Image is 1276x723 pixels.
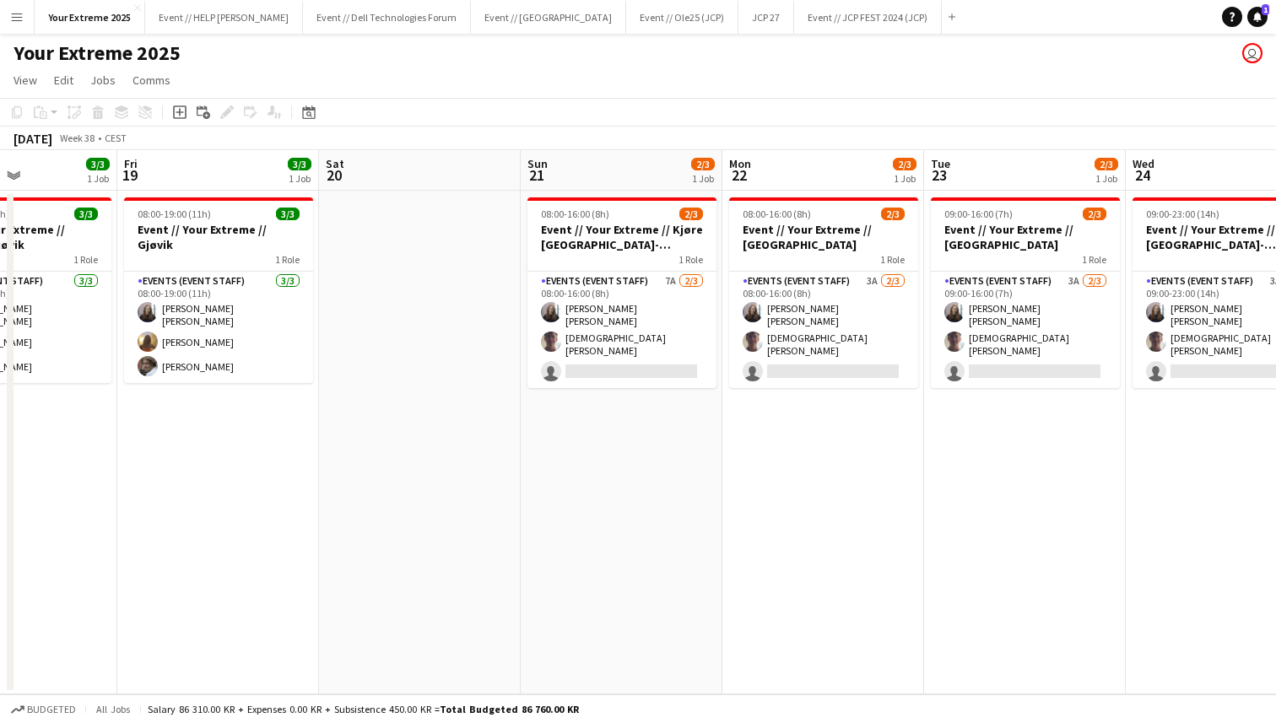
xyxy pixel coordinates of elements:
[880,253,905,266] span: 1 Role
[148,703,579,715] div: Salary 86 310.00 KR + Expenses 0.00 KR + Subsistence 450.00 KR =
[1146,208,1219,220] span: 09:00-23:00 (14h)
[679,253,703,266] span: 1 Role
[145,1,303,34] button: Event // HELP [PERSON_NAME]
[1247,7,1268,27] a: 1
[303,1,471,34] button: Event // Dell Technologies Forum
[276,208,300,220] span: 3/3
[931,156,950,171] span: Tue
[132,73,170,88] span: Comms
[527,197,716,388] app-job-card: 08:00-16:00 (8h)2/3Event // Your Extreme // Kjøre [GEOGRAPHIC_DATA]-[GEOGRAPHIC_DATA]1 RoleEvents...
[74,208,98,220] span: 3/3
[47,69,80,91] a: Edit
[27,704,76,715] span: Budgeted
[738,1,794,34] button: JCP 27
[1130,165,1154,185] span: 24
[84,69,122,91] a: Jobs
[54,73,73,88] span: Edit
[73,253,98,266] span: 1 Role
[881,208,905,220] span: 2/3
[8,700,78,719] button: Budgeted
[87,172,109,185] div: 1 Job
[729,197,918,388] app-job-card: 08:00-16:00 (8h)2/3Event // Your Extreme // [GEOGRAPHIC_DATA]1 RoleEvents (Event Staff)3A2/308:00...
[1095,158,1118,170] span: 2/3
[944,208,1013,220] span: 09:00-16:00 (7h)
[679,208,703,220] span: 2/3
[105,132,127,144] div: CEST
[928,165,950,185] span: 23
[93,703,133,715] span: All jobs
[931,222,1120,252] h3: Event // Your Extreme // [GEOGRAPHIC_DATA]
[743,208,811,220] span: 08:00-16:00 (8h)
[692,172,714,185] div: 1 Job
[1083,208,1106,220] span: 2/3
[288,158,311,170] span: 3/3
[326,156,344,171] span: Sat
[124,222,313,252] h3: Event // Your Extreme // Gjøvik
[729,156,751,171] span: Mon
[126,69,177,91] a: Comms
[931,197,1120,388] app-job-card: 09:00-16:00 (7h)2/3Event // Your Extreme // [GEOGRAPHIC_DATA]1 RoleEvents (Event Staff)3A2/309:00...
[1095,172,1117,185] div: 1 Job
[894,172,916,185] div: 1 Job
[124,272,313,383] app-card-role: Events (Event Staff)3/308:00-19:00 (11h)[PERSON_NAME] [PERSON_NAME][PERSON_NAME][PERSON_NAME]
[124,197,313,383] app-job-card: 08:00-19:00 (11h)3/3Event // Your Extreme // Gjøvik1 RoleEvents (Event Staff)3/308:00-19:00 (11h)...
[541,208,609,220] span: 08:00-16:00 (8h)
[471,1,626,34] button: Event // [GEOGRAPHIC_DATA]
[14,130,52,147] div: [DATE]
[729,222,918,252] h3: Event // Your Extreme // [GEOGRAPHIC_DATA]
[440,703,579,715] span: Total Budgeted 86 760.00 KR
[1262,4,1269,15] span: 1
[86,158,110,170] span: 3/3
[35,1,145,34] button: Your Extreme 2025
[323,165,344,185] span: 20
[138,208,211,220] span: 08:00-19:00 (11h)
[691,158,715,170] span: 2/3
[527,222,716,252] h3: Event // Your Extreme // Kjøre [GEOGRAPHIC_DATA]-[GEOGRAPHIC_DATA]
[289,172,311,185] div: 1 Job
[90,73,116,88] span: Jobs
[56,132,98,144] span: Week 38
[729,272,918,388] app-card-role: Events (Event Staff)3A2/308:00-16:00 (8h)[PERSON_NAME] [PERSON_NAME][DEMOGRAPHIC_DATA][PERSON_NAME]
[1133,156,1154,171] span: Wed
[122,165,138,185] span: 19
[14,73,37,88] span: View
[794,1,942,34] button: Event // JCP FEST 2024 (JCP)
[527,272,716,388] app-card-role: Events (Event Staff)7A2/308:00-16:00 (8h)[PERSON_NAME] [PERSON_NAME][DEMOGRAPHIC_DATA][PERSON_NAME]
[527,156,548,171] span: Sun
[124,156,138,171] span: Fri
[931,272,1120,388] app-card-role: Events (Event Staff)3A2/309:00-16:00 (7h)[PERSON_NAME] [PERSON_NAME][DEMOGRAPHIC_DATA][PERSON_NAME]
[525,165,548,185] span: 21
[1082,253,1106,266] span: 1 Role
[7,69,44,91] a: View
[893,158,916,170] span: 2/3
[626,1,738,34] button: Event // Ole25 (JCP)
[727,165,751,185] span: 22
[1242,43,1262,63] app-user-avatar: Lars Songe
[14,40,181,66] h1: Your Extreme 2025
[275,253,300,266] span: 1 Role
